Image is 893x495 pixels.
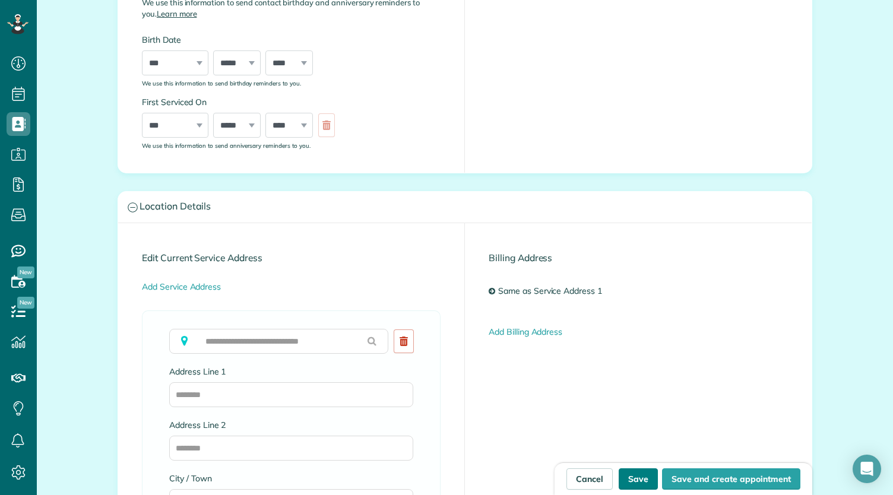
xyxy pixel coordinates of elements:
[495,281,611,302] a: Same as Service Address 1
[157,9,197,18] a: Learn more
[489,253,788,263] h4: Billing Address
[169,419,413,431] label: Address Line 2
[853,455,881,483] div: Open Intercom Messenger
[17,297,34,309] span: New
[169,366,413,377] label: Address Line 1
[118,192,812,222] a: Location Details
[142,96,341,108] label: First Serviced On
[17,266,34,278] span: New
[662,468,800,490] button: Save and create appointment
[566,468,613,490] a: Cancel
[142,142,311,149] sub: We use this information to send anniversary reminders to you.
[142,281,221,292] a: Add Service Address
[142,253,441,263] h4: Edit Current Service Address
[489,326,562,337] a: Add Billing Address
[142,80,301,87] sub: We use this information to send birthday reminders to you.
[142,34,341,46] label: Birth Date
[619,468,658,490] button: Save
[169,472,413,484] label: City / Town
